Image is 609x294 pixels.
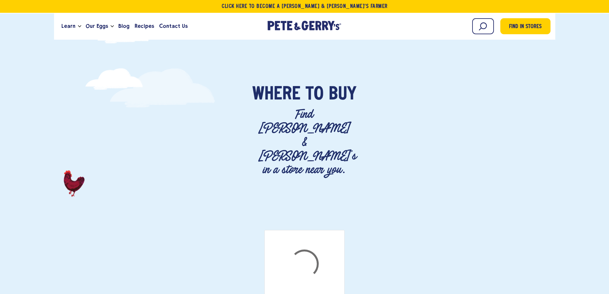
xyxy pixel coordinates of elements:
[135,22,154,30] span: Recipes
[509,23,542,31] span: Find in Stores
[472,18,494,34] input: Search
[61,22,75,30] span: Learn
[157,18,190,35] a: Contact Us
[118,22,129,30] span: Blog
[252,85,301,104] span: Where
[258,107,350,177] p: Find [PERSON_NAME] & [PERSON_NAME]'s in a store near you.
[159,22,188,30] span: Contact Us
[86,22,108,30] span: Our Eggs
[83,18,111,35] a: Our Eggs
[78,25,81,28] button: Open the dropdown menu for Learn
[132,18,157,35] a: Recipes
[329,85,356,104] span: Buy
[306,85,324,104] span: To
[111,25,114,28] button: Open the dropdown menu for Our Eggs
[500,18,550,34] a: Find in Stores
[116,18,132,35] a: Blog
[59,18,78,35] a: Learn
